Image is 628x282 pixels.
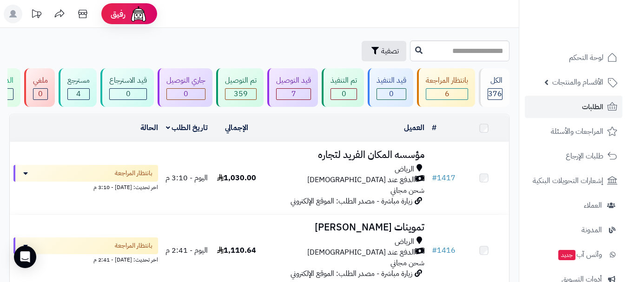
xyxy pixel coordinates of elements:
span: 1,110.64 [217,245,256,256]
div: بانتظار المراجعة [426,75,468,86]
span: طلبات الإرجاع [566,150,603,163]
div: 7 [277,89,311,99]
span: اليوم - 2:41 م [165,245,208,256]
a: قيد التوصيل 7 [265,68,320,107]
span: رفيق [111,8,126,20]
a: تم التنفيذ 0 [320,68,366,107]
span: 6 [445,88,450,99]
div: Open Intercom Messenger [14,246,36,268]
div: قيد الاسترجاع [109,75,147,86]
div: الكل [488,75,502,86]
span: المراجعات والأسئلة [551,125,603,138]
a: #1417 [432,172,456,184]
span: # [432,245,437,256]
span: 359 [234,88,248,99]
a: بانتظار المراجعة 6 [415,68,477,107]
h3: تموينات [PERSON_NAME] [265,222,424,233]
span: زيارة مباشرة - مصدر الطلب: الموقع الإلكتروني [291,268,412,279]
div: 0 [331,89,357,99]
span: # [432,172,437,184]
span: 376 [488,88,502,99]
span: شحن مجاني [390,257,424,269]
span: جديد [558,250,575,260]
h3: مؤسسه المكان الفريد لتجاره [265,150,424,160]
div: قيد التوصيل [276,75,311,86]
span: الرياض [395,164,414,175]
a: الإجمالي [225,122,248,133]
div: 6 [426,89,468,99]
a: المدونة [525,219,622,241]
a: قيد الاسترجاع 0 [99,68,156,107]
a: إشعارات التحويلات البنكية [525,170,622,192]
div: اخر تحديث: [DATE] - 3:10 م [13,182,158,191]
a: وآتس آبجديد [525,243,622,266]
span: زيارة مباشرة - مصدر الطلب: الموقع الإلكتروني [291,196,412,207]
span: الطلبات [582,100,603,113]
span: 0 [38,88,43,99]
div: 0 [110,89,146,99]
div: تم التنفيذ [331,75,357,86]
span: الدفع عند [DEMOGRAPHIC_DATA] [307,175,415,185]
span: المدونة [582,223,602,236]
span: 0 [389,88,394,99]
span: العملاء [584,199,602,212]
div: تم التوصيل [225,75,257,86]
span: شحن مجاني [390,185,424,196]
span: اليوم - 3:10 م [165,172,208,184]
span: 7 [291,88,296,99]
span: الأقسام والمنتجات [552,76,603,89]
span: 0 [184,88,188,99]
a: #1416 [432,245,456,256]
a: # [432,122,436,133]
div: جاري التوصيل [166,75,205,86]
a: الكل376 [477,68,511,107]
span: الرياض [395,236,414,247]
a: الطلبات [525,96,622,118]
img: ai-face.png [129,5,148,23]
span: 0 [126,88,131,99]
a: مسترجع 4 [57,68,99,107]
div: 0 [33,89,47,99]
div: 0 [167,89,205,99]
div: اخر تحديث: [DATE] - 2:41 م [13,254,158,264]
a: جاري التوصيل 0 [156,68,214,107]
span: 0 [342,88,346,99]
div: مسترجع [67,75,90,86]
a: تاريخ الطلب [166,122,208,133]
span: وآتس آب [557,248,602,261]
a: الحالة [140,122,158,133]
a: العملاء [525,194,622,216]
a: تم التوصيل 359 [214,68,265,107]
span: بانتظار المراجعة [115,241,152,250]
span: 4 [76,88,81,99]
a: لوحة التحكم [525,46,622,69]
div: 0 [377,89,406,99]
button: تصفية [362,41,406,61]
span: الدفع عند [DEMOGRAPHIC_DATA] [307,247,415,258]
div: ملغي [33,75,48,86]
a: العميل [404,122,424,133]
span: لوحة التحكم [569,51,603,64]
span: 1,030.00 [217,172,256,184]
a: قيد التنفيذ 0 [366,68,415,107]
div: 359 [225,89,256,99]
a: ملغي 0 [22,68,57,107]
div: قيد التنفيذ [377,75,406,86]
a: المراجعات والأسئلة [525,120,622,143]
img: logo-2.png [565,25,619,45]
a: طلبات الإرجاع [525,145,622,167]
a: تحديثات المنصة [25,5,48,26]
div: 4 [68,89,89,99]
span: تصفية [381,46,399,57]
span: بانتظار المراجعة [115,169,152,178]
span: إشعارات التحويلات البنكية [533,174,603,187]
